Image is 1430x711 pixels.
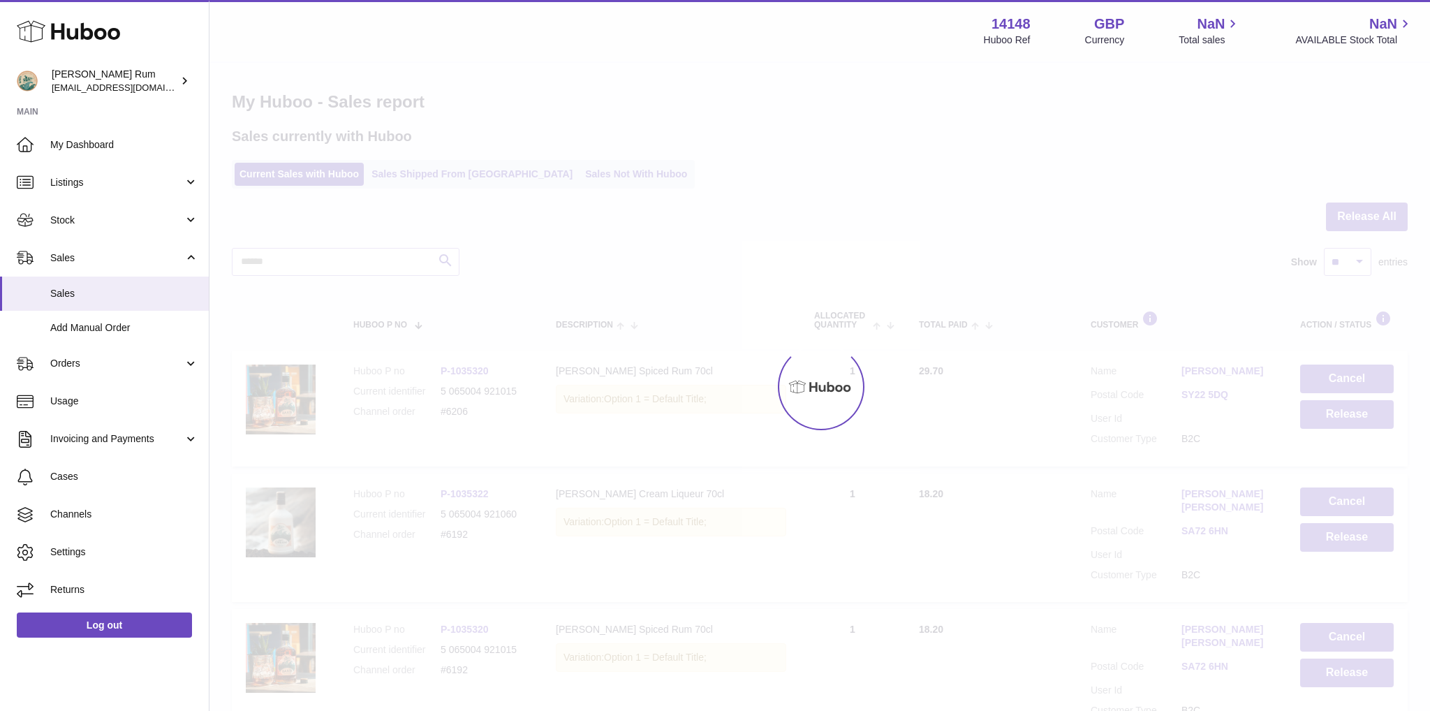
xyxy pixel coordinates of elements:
[1369,15,1397,34] span: NaN
[1295,34,1413,47] span: AVAILABLE Stock Total
[50,583,198,596] span: Returns
[1197,15,1225,34] span: NaN
[1179,34,1241,47] span: Total sales
[50,287,198,300] span: Sales
[50,432,184,446] span: Invoicing and Payments
[50,470,198,483] span: Cases
[50,545,198,559] span: Settings
[52,82,205,93] span: [EMAIL_ADDRESS][DOMAIN_NAME]
[1179,15,1241,47] a: NaN Total sales
[50,214,184,227] span: Stock
[992,15,1031,34] strong: 14148
[50,357,184,370] span: Orders
[50,176,184,189] span: Listings
[984,34,1031,47] div: Huboo Ref
[50,321,198,335] span: Add Manual Order
[17,613,192,638] a: Log out
[50,395,198,408] span: Usage
[50,508,198,521] span: Channels
[1085,34,1125,47] div: Currency
[50,138,198,152] span: My Dashboard
[1094,15,1124,34] strong: GBP
[1295,15,1413,47] a: NaN AVAILABLE Stock Total
[52,68,177,94] div: [PERSON_NAME] Rum
[50,251,184,265] span: Sales
[17,71,38,91] img: mail@bartirum.wales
